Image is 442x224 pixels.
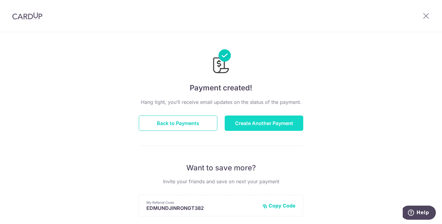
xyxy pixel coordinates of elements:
button: Create Another Payment [225,116,303,131]
img: CardUp [12,12,42,20]
img: Payments [211,49,231,75]
p: My Referral Code [146,200,258,205]
button: Copy Code [262,203,296,209]
iframe: Opens a widget where you can find more information [403,206,436,221]
h4: Payment created! [139,82,303,93]
p: Hang tight, you’ll receive email updates on the status of the payment. [139,98,303,106]
p: Want to save more? [139,163,303,173]
button: Back to Payments [139,116,217,131]
p: Invite your friends and save on next your payment [139,178,303,185]
p: EDMUNDJINRONGT382 [146,205,258,211]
